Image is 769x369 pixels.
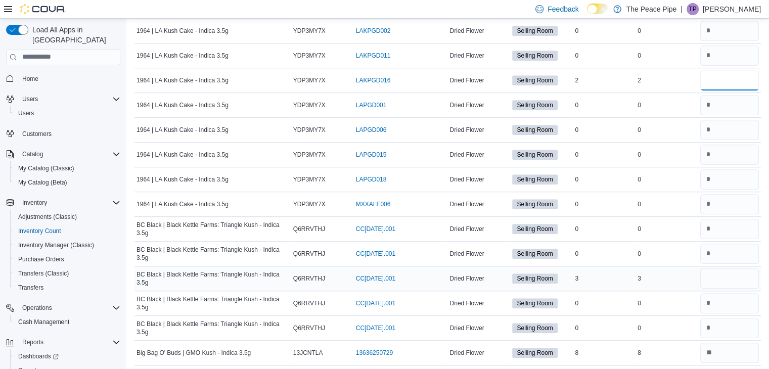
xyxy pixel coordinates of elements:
[512,125,557,135] span: Selling Room
[449,225,484,233] span: Dried Flower
[18,213,77,221] span: Adjustments (Classic)
[14,239,98,251] a: Inventory Manager (Classic)
[512,100,557,110] span: Selling Room
[517,175,553,184] span: Selling Room
[18,302,120,314] span: Operations
[14,316,73,328] a: Cash Management
[449,101,484,109] span: Dried Flower
[636,297,698,309] div: 0
[636,322,698,334] div: 0
[449,200,484,208] span: Dried Flower
[636,99,698,111] div: 0
[293,175,326,183] span: YDP3MY7X
[689,3,696,15] span: TP
[356,27,391,35] a: LAKPGD002
[573,248,636,260] div: 0
[356,349,393,357] a: 13636250729
[512,298,557,308] span: Selling Room
[14,282,120,294] span: Transfers
[293,250,325,258] span: Q6RRVTHJ
[449,126,484,134] span: Dried Flower
[10,349,124,363] a: Dashboards
[512,224,557,234] span: Selling Room
[517,274,553,283] span: Selling Room
[512,174,557,184] span: Selling Room
[10,315,124,329] button: Cash Management
[137,175,229,183] span: 1964 | LA Kush Cake - Indica 3.5g
[356,76,391,84] a: LAKPGD016
[449,27,484,35] span: Dried Flower
[636,50,698,62] div: 0
[636,124,698,136] div: 0
[2,71,124,86] button: Home
[573,99,636,111] div: 0
[18,227,61,235] span: Inventory Count
[293,299,325,307] span: Q6RRVTHJ
[10,266,124,281] button: Transfers (Classic)
[10,175,124,190] button: My Catalog (Beta)
[2,147,124,161] button: Catalog
[293,274,325,283] span: Q6RRVTHJ
[293,27,326,35] span: YDP3MY7X
[14,225,65,237] a: Inventory Count
[137,246,289,262] span: BC Black | Black Kettle Farms: Triangle Kush - Indica 3.5g
[687,3,699,15] div: Taylor Peters
[14,267,120,280] span: Transfers (Classic)
[14,350,63,362] a: Dashboards
[10,238,124,252] button: Inventory Manager (Classic)
[517,348,553,357] span: Selling Room
[293,126,326,134] span: YDP3MY7X
[449,250,484,258] span: Dried Flower
[10,161,124,175] button: My Catalog (Classic)
[517,76,553,85] span: Selling Room
[18,302,56,314] button: Operations
[14,211,120,223] span: Adjustments (Classic)
[18,93,42,105] button: Users
[14,211,81,223] a: Adjustments (Classic)
[512,348,557,358] span: Selling Room
[293,101,326,109] span: YDP3MY7X
[14,162,78,174] a: My Catalog (Classic)
[14,107,120,119] span: Users
[293,349,323,357] span: 13JCNTLA
[18,178,67,187] span: My Catalog (Beta)
[512,249,557,259] span: Selling Room
[18,148,120,160] span: Catalog
[137,295,289,311] span: BC Black | Black Kettle Farms: Triangle Kush - Indica 3.5g
[636,149,698,161] div: 0
[293,324,325,332] span: Q6RRVTHJ
[14,253,68,265] a: Purchase Orders
[14,176,120,189] span: My Catalog (Beta)
[356,250,395,258] a: CC[DATE].001
[18,109,34,117] span: Users
[2,126,124,141] button: Customers
[573,198,636,210] div: 0
[137,27,229,35] span: 1964 | LA Kush Cake - Indica 3.5g
[626,3,677,15] p: The Peace Pipe
[20,4,66,14] img: Cova
[703,3,761,15] p: [PERSON_NAME]
[18,269,69,278] span: Transfers (Classic)
[517,125,553,134] span: Selling Room
[18,241,94,249] span: Inventory Manager (Classic)
[137,126,229,134] span: 1964 | LA Kush Cake - Indica 3.5g
[449,299,484,307] span: Dried Flower
[22,130,52,138] span: Customers
[28,25,120,45] span: Load All Apps in [GEOGRAPHIC_DATA]
[517,101,553,110] span: Selling Room
[573,223,636,235] div: 0
[517,224,553,234] span: Selling Room
[18,128,56,140] a: Customers
[517,299,553,308] span: Selling Room
[573,173,636,186] div: 0
[449,349,484,357] span: Dried Flower
[137,52,229,60] span: 1964 | LA Kush Cake - Indica 3.5g
[18,148,47,160] button: Catalog
[356,126,387,134] a: LAPGD006
[10,281,124,295] button: Transfers
[512,150,557,160] span: Selling Room
[10,252,124,266] button: Purchase Orders
[681,3,683,15] p: |
[18,93,120,105] span: Users
[137,221,289,237] span: BC Black | Black Kettle Farms: Triangle Kush - Indica 3.5g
